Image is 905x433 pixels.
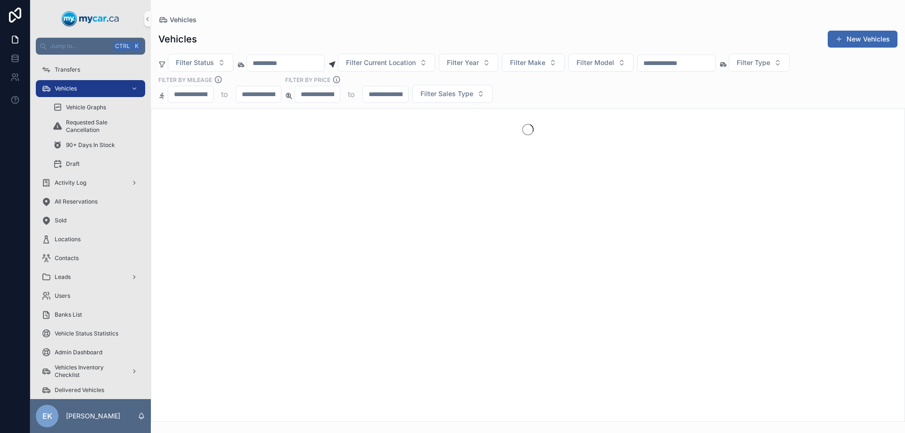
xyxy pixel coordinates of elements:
[55,330,118,337] span: Vehicle Status Statistics
[55,254,79,262] span: Contacts
[346,58,416,67] span: Filter Current Location
[447,58,479,67] span: Filter Year
[55,66,80,74] span: Transfers
[412,85,493,103] button: Select Button
[42,410,52,422] span: EK
[348,89,355,100] p: to
[158,75,212,84] label: Filter By Mileage
[568,54,633,72] button: Select Button
[36,212,145,229] a: Sold
[36,38,145,55] button: Jump to...CtrlK
[176,58,214,67] span: Filter Status
[36,325,145,342] a: Vehicle Status Statistics
[30,55,151,399] div: scrollable content
[36,231,145,248] a: Locations
[66,141,115,149] span: 90+ Days In Stock
[439,54,498,72] button: Select Button
[502,54,565,72] button: Select Button
[47,99,145,116] a: Vehicle Graphs
[55,349,102,356] span: Admin Dashboard
[47,155,145,172] a: Draft
[66,160,80,168] span: Draft
[36,174,145,191] a: Activity Log
[737,58,770,67] span: Filter Type
[66,104,106,111] span: Vehicle Graphs
[168,54,233,72] button: Select Button
[55,198,98,205] span: All Reservations
[55,85,77,92] span: Vehicles
[510,58,545,67] span: Filter Make
[55,386,104,394] span: Delivered Vehicles
[55,236,81,243] span: Locations
[55,179,86,187] span: Activity Log
[55,273,71,281] span: Leads
[36,193,145,210] a: All Reservations
[50,42,110,50] span: Jump to...
[285,75,330,84] label: FILTER BY PRICE
[576,58,614,67] span: Filter Model
[36,269,145,286] a: Leads
[36,344,145,361] a: Admin Dashboard
[36,306,145,323] a: Banks List
[47,137,145,154] a: 90+ Days In Stock
[828,31,897,48] button: New Vehicles
[36,250,145,267] a: Contacts
[170,15,197,25] span: Vehicles
[36,61,145,78] a: Transfers
[55,292,70,300] span: Users
[729,54,790,72] button: Select Button
[66,411,120,421] p: [PERSON_NAME]
[114,41,131,51] span: Ctrl
[36,287,145,304] a: Users
[221,89,228,100] p: to
[62,11,119,26] img: App logo
[158,15,197,25] a: Vehicles
[55,311,82,319] span: Banks List
[420,89,473,98] span: Filter Sales Type
[133,42,140,50] span: K
[66,119,136,134] span: Requested Sale Cancellation
[55,364,123,379] span: Vehicles Inventory Checklist
[47,118,145,135] a: Requested Sale Cancellation
[338,54,435,72] button: Select Button
[55,217,66,224] span: Sold
[36,363,145,380] a: Vehicles Inventory Checklist
[36,80,145,97] a: Vehicles
[158,33,197,46] h1: Vehicles
[36,382,145,399] a: Delivered Vehicles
